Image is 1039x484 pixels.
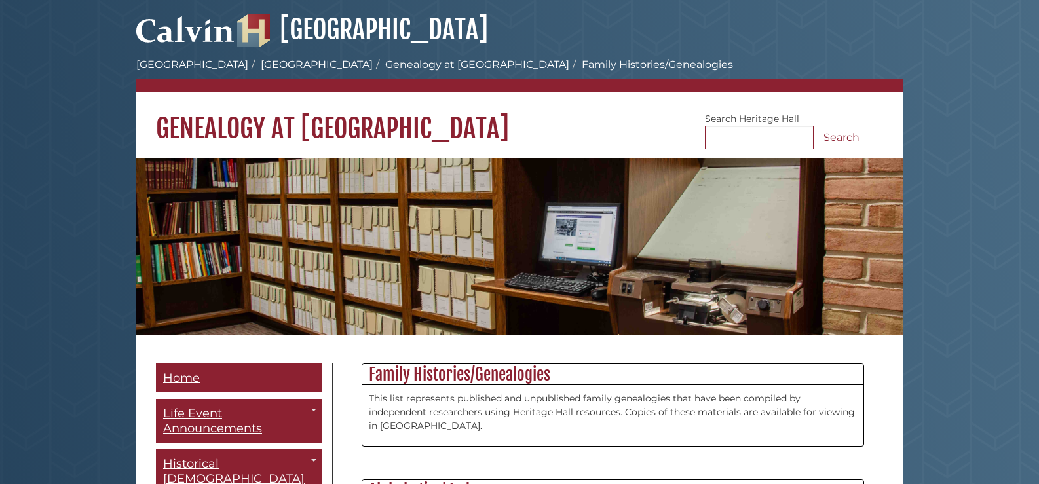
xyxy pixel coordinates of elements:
[237,14,270,47] img: Hekman Library Logo
[163,406,262,436] span: Life Event Announcements
[362,364,863,385] h2: Family Histories/Genealogies
[163,371,200,385] span: Home
[237,13,488,46] a: [GEOGRAPHIC_DATA]
[136,10,235,47] img: Calvin
[136,30,235,42] a: Calvin University
[136,58,248,71] a: [GEOGRAPHIC_DATA]
[136,92,903,145] h1: Genealogy at [GEOGRAPHIC_DATA]
[136,57,903,92] nav: breadcrumb
[820,126,863,149] button: Search
[569,57,733,73] li: Family Histories/Genealogies
[385,58,569,71] a: Genealogy at [GEOGRAPHIC_DATA]
[369,392,857,433] p: This list represents published and unpublished family genealogies that have been compiled by inde...
[261,58,373,71] a: [GEOGRAPHIC_DATA]
[156,363,322,393] a: Home
[156,399,322,443] a: Life Event Announcements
